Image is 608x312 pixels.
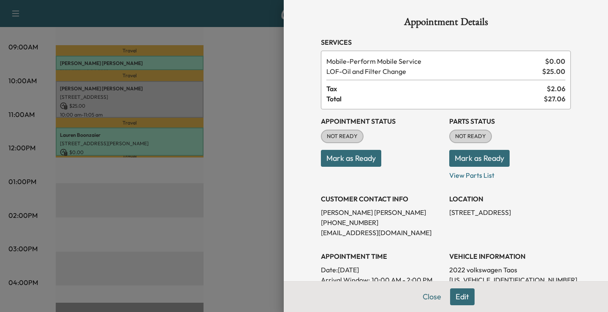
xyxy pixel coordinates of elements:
span: Total [326,94,544,104]
p: [PERSON_NAME] [PERSON_NAME] [321,207,442,217]
button: Mark as Ready [449,150,510,167]
span: 10:00 AM - 2:00 PM [372,275,432,285]
p: Date: [DATE] [321,265,442,275]
span: NOT READY [450,132,491,141]
button: Mark as Ready [321,150,381,167]
p: [STREET_ADDRESS] [449,207,571,217]
span: Tax [326,84,547,94]
span: $ 27.06 [544,94,565,104]
h3: CUSTOMER CONTACT INFO [321,194,442,204]
button: Close [417,288,447,305]
p: [PHONE_NUMBER] [321,217,442,228]
span: $ 25.00 [542,66,565,76]
p: 2022 volkswagen Taos [449,265,571,275]
p: [US_VEHICLE_IDENTIFICATION_NUMBER] [449,275,571,285]
p: View Parts List [449,167,571,180]
h1: Appointment Details [321,17,571,30]
span: Perform Mobile Service [326,56,542,66]
span: $ 2.06 [547,84,565,94]
span: NOT READY [322,132,363,141]
p: Arrival Window: [321,275,442,285]
h3: VEHICLE INFORMATION [449,251,571,261]
p: [EMAIL_ADDRESS][DOMAIN_NAME] [321,228,442,238]
button: Edit [450,288,475,305]
span: Oil and Filter Change [326,66,539,76]
h3: LOCATION [449,194,571,204]
h3: Parts Status [449,116,571,126]
h3: Services [321,37,571,47]
h3: APPOINTMENT TIME [321,251,442,261]
span: $ 0.00 [545,56,565,66]
h3: Appointment Status [321,116,442,126]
